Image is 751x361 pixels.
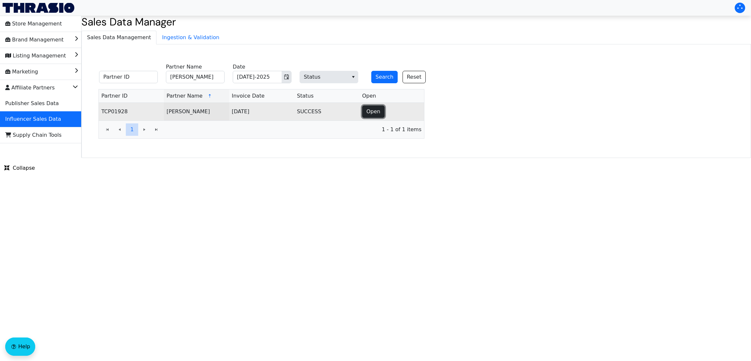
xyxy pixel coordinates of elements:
[229,103,294,120] td: [DATE]
[157,31,225,44] span: Ingestion & Validation
[101,92,127,100] span: Partner ID
[99,120,424,138] div: Page 1 of 1
[5,114,61,124] span: Influencer Sales Data
[5,19,62,29] span: Store Management
[167,92,202,100] span: Partner Name
[282,71,291,83] button: Toggle calendar
[99,103,164,120] td: TCP01928
[371,71,398,83] button: Search
[297,92,314,100] span: Status
[300,71,358,83] span: Status
[362,92,376,100] span: Open
[168,126,421,133] span: 1 - 1 of 1 items
[233,71,282,83] input: Jul-2025
[233,63,245,71] label: Date
[5,51,66,61] span: Listing Management
[130,126,134,133] span: 1
[5,337,35,356] button: Help floatingactionbutton
[164,103,229,120] td: [PERSON_NAME]
[5,98,59,109] span: Publisher Sales Data
[5,67,38,77] span: Marketing
[294,103,360,120] td: SUCCESS
[82,31,156,44] span: Sales Data Management
[18,343,30,351] span: Help
[366,108,380,116] span: Open
[362,105,385,118] button: Open
[126,123,138,136] button: Page 1
[3,3,74,13] img: Thrasio Logo
[81,16,751,28] h2: Sales Data Manager
[403,71,426,83] button: Reset
[232,92,265,100] span: Invoice Date
[348,71,358,83] button: select
[166,63,202,71] label: Partner Name
[5,130,62,140] span: Supply Chain Tools
[5,35,64,45] span: Brand Management
[4,164,35,172] span: Collapse
[5,83,55,93] span: Affiliate Partners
